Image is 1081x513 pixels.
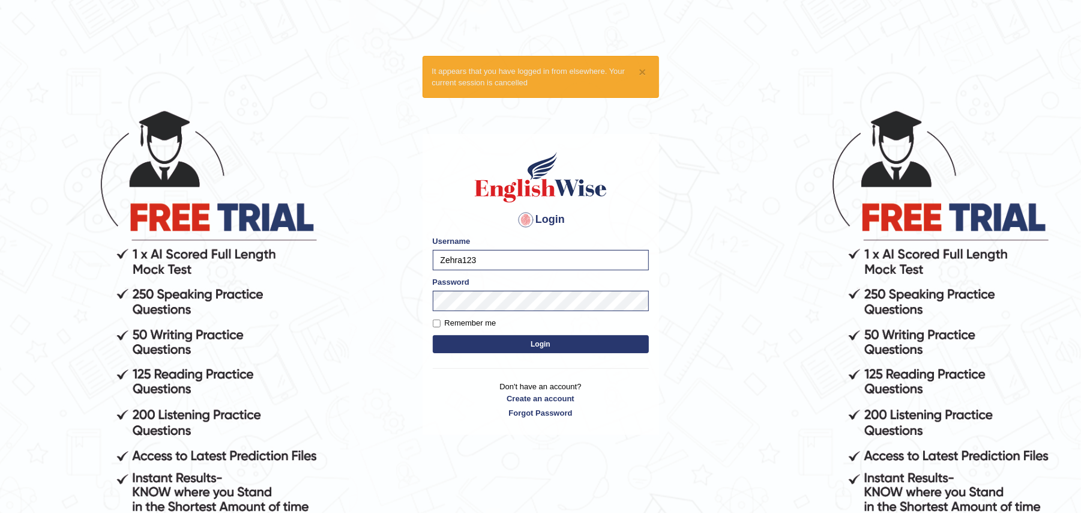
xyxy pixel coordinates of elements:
[472,150,609,204] img: Logo of English Wise sign in for intelligent practice with AI
[639,65,646,78] button: ×
[433,381,649,418] p: Don't have an account?
[433,335,649,353] button: Login
[433,235,471,247] label: Username
[433,393,649,404] a: Create an account
[433,407,649,419] a: Forgot Password
[433,317,496,329] label: Remember me
[433,210,649,229] h4: Login
[423,56,659,98] div: It appears that you have logged in from elsewhere. Your current session is cancelled
[433,276,469,288] label: Password
[433,320,441,327] input: Remember me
